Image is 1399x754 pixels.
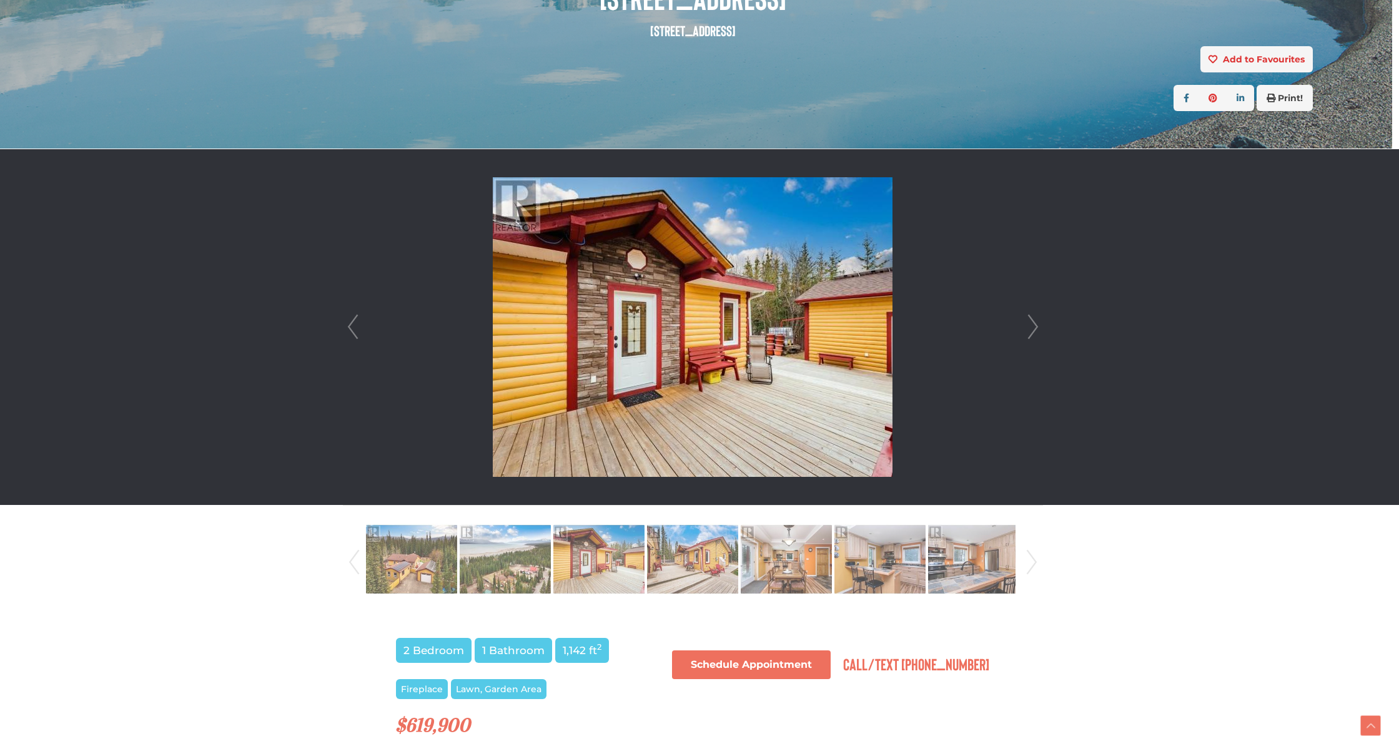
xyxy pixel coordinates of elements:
[843,654,989,673] span: Call/Text [PHONE_NUMBER]
[396,638,472,663] span: 2 Bedroom
[460,524,551,595] img: Property-28367494-Photo-2.jpg
[1278,92,1303,104] strong: Print!
[344,149,362,505] a: Prev
[345,520,363,605] a: Prev
[1223,54,1305,65] strong: Add to Favourites
[493,177,892,477] img: 3 Canenger Way, Whitehorse South, Yukon Y0B 1T0 - Photo 3 - 16496
[597,642,601,652] sup: 2
[366,524,457,595] img: Property-28367494-Photo-1.jpg
[672,650,831,679] a: Schedule Appointment
[553,524,645,595] img: Property-28367494-Photo-3.jpg
[451,679,546,699] span: Lawn, Garden Area
[741,524,832,595] img: Property-28367494-Photo-5.jpg
[1200,46,1313,72] button: Add to Favourites
[928,524,1019,595] img: Property-28367494-Photo-7.jpg
[1257,85,1313,111] button: Print!
[396,715,989,735] h2: $619,900
[1024,149,1042,505] a: Next
[475,638,552,663] span: 1 Bathroom
[555,638,609,663] span: 1,142 ft
[834,524,926,595] img: Property-28367494-Photo-6.jpg
[647,524,738,595] img: Property-28367494-Photo-4.jpg
[691,660,812,670] span: Schedule Appointment
[1022,520,1041,605] a: Next
[396,679,448,699] span: Fireplace
[650,22,736,39] small: [STREET_ADDRESS]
